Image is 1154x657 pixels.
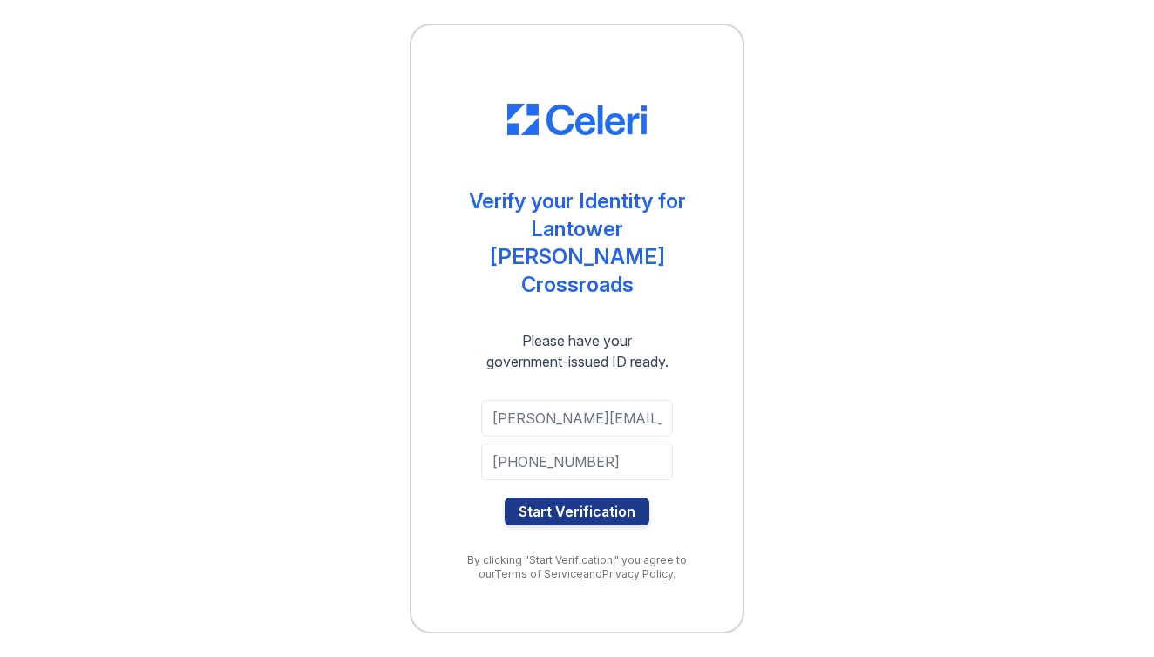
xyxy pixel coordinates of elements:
[507,104,647,135] img: CE_Logo_Blue-a8612792a0a2168367f1c8372b55b34899dd931a85d93a1a3d3e32e68fde9ad4.png
[455,330,700,372] div: Please have your government-issued ID ready.
[494,567,583,580] a: Terms of Service
[481,400,673,437] input: Email
[446,187,708,299] div: Verify your Identity for Lantower [PERSON_NAME] Crossroads
[481,444,673,480] input: Phone
[602,567,675,580] a: Privacy Policy.
[446,553,708,581] div: By clicking "Start Verification," you agree to our and
[505,498,649,525] button: Start Verification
